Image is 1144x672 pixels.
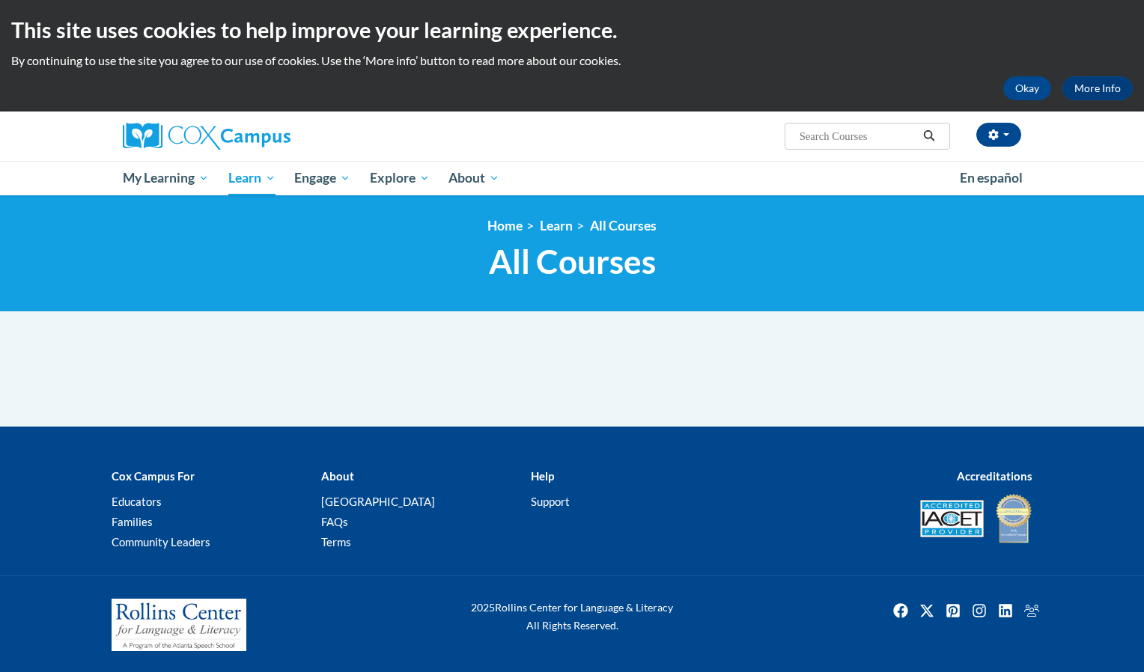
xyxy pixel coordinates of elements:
a: [GEOGRAPHIC_DATA] [321,495,435,508]
img: Rollins Center for Language & Literacy - A Program of the Atlanta Speech School [112,599,246,651]
input: Search Courses [798,127,918,145]
a: Linkedin [994,599,1017,623]
div: Main menu [100,161,1044,195]
a: Cox Campus [123,123,407,150]
span: About [448,169,499,187]
a: Support [531,495,570,508]
p: By continuing to use the site you agree to our use of cookies. Use the ‘More info’ button to read... [11,52,1133,69]
a: FAQs [321,515,348,528]
b: Help [531,469,554,483]
a: Community Leaders [112,535,210,549]
a: More Info [1062,76,1133,100]
b: Accreditations [957,469,1032,483]
b: About [321,469,354,483]
a: Terms [321,535,351,549]
h2: This site uses cookies to help improve your learning experience. [11,15,1133,45]
a: Pinterest [941,599,965,623]
img: Twitter icon [915,599,939,623]
a: Facebook [889,599,913,623]
a: Home [487,218,523,233]
a: All Courses [590,218,657,233]
a: About [439,161,510,195]
img: Facebook icon [889,599,913,623]
span: En español [960,170,1023,186]
a: Explore [360,161,439,195]
a: Families [112,515,153,528]
img: IDA® Accredited [995,492,1032,545]
a: Learn [219,161,285,195]
a: Instagram [967,599,991,623]
a: En español [950,162,1032,194]
img: Pinterest icon [941,599,965,623]
b: Cox Campus For [112,469,195,483]
a: Engage [285,161,360,195]
span: Explore [370,169,430,187]
span: My Learning [123,169,209,187]
img: Facebook group icon [1020,599,1044,623]
button: Account Settings [976,123,1021,147]
img: Accredited IACET® Provider [920,500,984,537]
button: Okay [1003,76,1051,100]
a: Twitter [915,599,939,623]
img: LinkedIn icon [994,599,1017,623]
img: Instagram icon [967,599,991,623]
span: All Courses [489,242,656,281]
img: Cox Campus [123,123,290,150]
div: Rollins Center for Language & Literacy All Rights Reserved. [415,599,729,635]
span: 2025 [471,601,495,614]
a: Facebook Group [1020,599,1044,623]
span: Engage [294,169,350,187]
span: Learn [228,169,276,187]
a: Learn [540,218,573,233]
a: Educators [112,495,162,508]
button: Search [918,127,940,145]
a: My Learning [113,161,219,195]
